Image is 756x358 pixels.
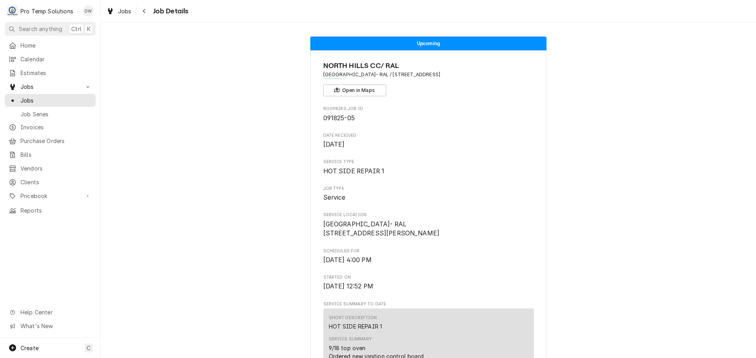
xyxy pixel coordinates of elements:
[5,176,96,189] a: Clients
[19,25,62,33] span: Search anything
[138,5,151,17] button: Navigate back
[323,274,534,281] span: Started On
[87,25,91,33] span: K
[329,336,372,342] div: Service Summary
[5,319,96,332] a: Go to What's New
[20,164,92,173] span: Vendors
[323,274,534,291] div: Started On
[20,206,92,215] span: Reports
[323,159,534,176] div: Service Type
[5,94,96,107] a: Jobs
[20,178,92,186] span: Clients
[103,5,135,18] a: Jobs
[151,6,189,17] span: Job Details
[20,41,92,50] span: Home
[323,248,534,265] div: Scheduled For
[20,137,92,145] span: Purchase Orders
[323,255,534,265] span: Scheduled For
[83,6,94,17] div: Dana Williams's Avatar
[5,189,96,202] a: Go to Pricebook
[323,193,534,202] span: Job Type
[5,66,96,79] a: Estimates
[323,159,534,165] span: Service Type
[5,148,96,161] a: Bills
[323,114,534,123] span: Roopairs Job ID
[329,322,382,330] div: HOT SIDE REPAIR 1
[323,140,534,149] span: Date Received
[118,7,132,15] span: Jobs
[20,322,91,330] span: What's New
[310,37,547,50] div: Status
[20,55,92,63] span: Calendar
[329,315,377,321] div: Short Description
[323,283,373,290] span: [DATE] 12:52 PM
[20,345,39,351] span: Create
[5,108,96,121] a: Job Series
[20,69,92,77] span: Estimates
[323,301,534,307] span: Service Summary To Date
[5,162,96,175] a: Vendors
[5,204,96,217] a: Reports
[323,194,346,201] span: Service
[323,114,355,122] span: 091825-05
[87,344,91,352] span: C
[323,220,440,237] span: [GEOGRAPHIC_DATA]- RAL [STREET_ADDRESS][PERSON_NAME]
[323,106,534,123] div: Roopairs Job ID
[323,185,534,202] div: Job Type
[323,256,372,264] span: [DATE] 4:00 PM
[5,80,96,93] a: Go to Jobs
[20,110,92,118] span: Job Series
[5,134,96,147] a: Purchase Orders
[20,192,80,200] span: Pricebook
[323,220,534,238] span: Service Location
[20,123,92,131] span: Invoices
[83,6,94,17] div: DW
[7,6,18,17] div: Pro Temp Solutions's Avatar
[20,83,80,91] span: Jobs
[323,71,534,78] span: Address
[5,121,96,134] a: Invoices
[417,41,440,46] span: Upcoming
[323,132,534,149] div: Date Received
[5,53,96,66] a: Calendar
[323,167,385,175] span: HOT SIDE REPAIR 1
[20,308,91,316] span: Help Center
[323,282,534,291] span: Started On
[323,248,534,254] span: Scheduled For
[5,22,96,36] button: Search anythingCtrlK
[20,151,92,159] span: Bills
[323,61,534,71] span: Name
[323,212,534,238] div: Service Location
[20,96,92,105] span: Jobs
[323,84,386,96] button: Open in Maps
[323,185,534,192] span: Job Type
[20,7,73,15] div: Pro Temp Solutions
[71,25,82,33] span: Ctrl
[5,306,96,319] a: Go to Help Center
[323,61,534,96] div: Client Information
[323,106,534,112] span: Roopairs Job ID
[5,39,96,52] a: Home
[323,167,534,176] span: Service Type
[7,6,18,17] div: P
[323,141,345,148] span: [DATE]
[323,132,534,139] span: Date Received
[323,212,534,218] span: Service Location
